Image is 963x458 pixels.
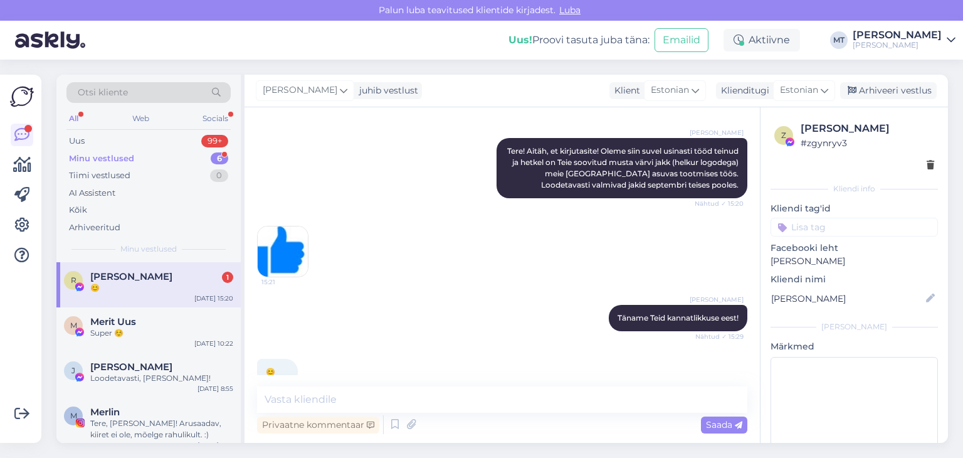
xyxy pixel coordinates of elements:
[507,146,740,189] span: Tere! Aitäh, et kirjutasite! Oleme siin suvel usinasti tööd teinud ja hetkel on Teie soovitud mus...
[69,187,115,200] div: AI Assistent
[853,30,942,40] div: [PERSON_NAME]
[197,440,233,450] div: [DATE] 8:55
[10,85,34,109] img: Askly Logo
[90,407,120,418] span: Merlin
[609,84,640,97] div: Klient
[194,339,233,348] div: [DATE] 10:22
[690,295,744,304] span: [PERSON_NAME]
[200,110,231,127] div: Socials
[70,411,77,420] span: M
[508,33,650,48] div: Proovi tasuta juba täna:
[695,199,744,208] span: Nähtud ✓ 15:20
[695,332,744,341] span: Nähtud ✓ 15:29
[69,221,120,234] div: Arhiveeritud
[69,152,134,165] div: Minu vestlused
[71,366,75,375] span: J
[222,272,233,283] div: 1
[263,83,337,97] span: [PERSON_NAME]
[830,31,848,49] div: MT
[66,110,81,127] div: All
[706,419,742,430] span: Saada
[69,135,85,147] div: Uus
[781,130,786,140] span: z
[258,226,308,277] img: Attachment
[690,128,744,137] span: [PERSON_NAME]
[194,294,233,303] div: [DATE] 15:20
[508,34,532,46] b: Uus!
[70,321,77,330] span: M
[771,242,938,255] p: Facebooki leht
[780,83,818,97] span: Estonian
[130,110,152,127] div: Web
[801,121,934,136] div: [PERSON_NAME]
[90,282,233,294] div: 😊
[771,183,938,194] div: Kliendi info
[771,340,938,353] p: Märkmed
[771,292,924,306] input: Lisa nimi
[354,84,418,97] div: juhib vestlust
[801,136,934,150] div: # zgynryv3
[90,373,233,384] div: Loodetavasti, [PERSON_NAME]!
[197,384,233,393] div: [DATE] 8:55
[771,202,938,215] p: Kliendi tag'id
[69,169,130,182] div: Tiimi vestlused
[618,313,739,322] span: Täname Teid kannatlikkuse eest!
[716,84,769,97] div: Klienditugi
[840,82,937,99] div: Arhiveeri vestlus
[555,4,584,16] span: Luba
[771,218,938,237] input: Lisa tag
[211,152,228,165] div: 6
[90,418,233,440] div: Tere, [PERSON_NAME]! Arusaadav, kiiret ei ole, mõelge rahulikult. :)
[90,271,172,282] span: Ringo Voosalu
[201,135,228,147] div: 99+
[71,275,76,285] span: R
[771,255,938,268] p: [PERSON_NAME]
[771,321,938,333] div: [PERSON_NAME]
[90,328,233,339] div: Super ☺️
[257,417,379,434] div: Privaatne kommentaar
[261,277,308,287] span: 15:21
[651,83,689,97] span: Estonian
[853,40,942,50] div: [PERSON_NAME]
[266,367,275,376] span: 😊
[78,86,128,99] span: Otsi kliente
[771,273,938,286] p: Kliendi nimi
[90,316,136,328] span: Merit Uus
[724,29,800,51] div: Aktiivne
[853,30,955,50] a: [PERSON_NAME][PERSON_NAME]
[655,28,708,52] button: Emailid
[69,204,87,216] div: Kõik
[90,361,172,373] span: Jane Kodar
[120,243,177,255] span: Minu vestlused
[210,169,228,182] div: 0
